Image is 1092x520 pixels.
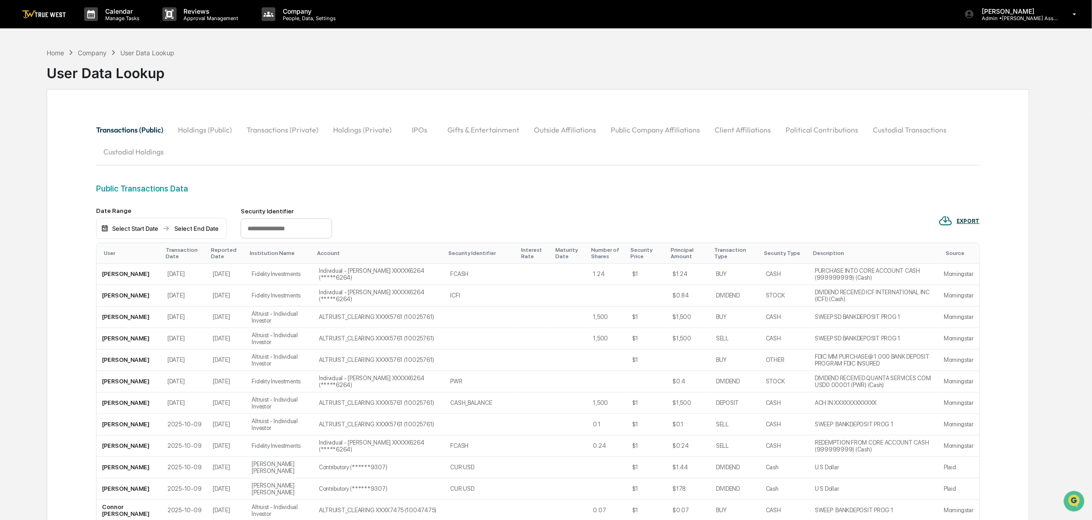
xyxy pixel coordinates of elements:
[207,285,246,307] td: [DATE]
[809,328,938,350] td: SWEEP SD BANKDEPOSIT PROG 1
[710,350,760,371] td: BUY
[246,328,313,350] td: Altruist - Individual Investor
[627,307,667,328] td: $1
[667,307,710,328] td: $1,500
[710,478,760,500] td: DIVIDEND
[445,435,518,457] td: FCASH
[246,264,313,285] td: Fidelity Investments
[592,247,623,260] div: Number of Shares
[760,478,809,500] td: Cash
[96,141,171,163] button: Custodial Holdings
[445,264,518,285] td: FCASH
[938,478,979,500] td: Plaid
[630,247,663,260] div: Security Price
[101,225,108,232] img: calendar
[162,264,207,285] td: [DATE]
[603,119,707,141] button: Public Company Affiliations
[809,457,938,478] td: U S Dollar
[445,393,518,414] td: CASH_BALANCE
[760,414,809,435] td: CASH
[939,214,952,228] img: EXPORT
[588,307,627,328] td: 1,500
[97,285,162,307] td: [PERSON_NAME]
[162,435,207,457] td: 2025-10-09
[809,435,938,457] td: REDEMPTION FROM CORE ACCOUNT CASH (999999999) (Cash)
[326,119,399,141] button: Holdings (Private)
[97,393,162,414] td: [PERSON_NAME]
[809,307,938,328] td: SWEEP SD BANKDEPOSIT PROG 1
[938,457,979,478] td: Plaid
[707,119,778,141] button: Client Affiliations
[313,264,445,285] td: Individual - [PERSON_NAME] XXXXX6264 (*****6264)
[63,111,117,128] a: 🗄️Attestations
[246,457,313,478] td: [PERSON_NAME] [PERSON_NAME]
[760,457,809,478] td: Cash
[809,393,938,414] td: ACH IN XXXXXXXXXXXX
[938,435,979,457] td: Morningstar
[760,371,809,393] td: STOCK
[527,119,603,141] button: Outside Affiliations
[313,371,445,393] td: Individual - [PERSON_NAME] XXXXX6264 (*****6264)
[313,414,445,435] td: ALTRUIST_CLEARING XXXX5761 (10025761)
[710,285,760,307] td: DIVIDEND
[171,119,239,141] button: Holdings (Public)
[974,15,1060,21] p: Admin • [PERSON_NAME] Asset Management
[710,307,760,328] td: BUY
[764,250,806,256] div: Security Type
[97,264,162,285] td: [PERSON_NAME]
[938,414,979,435] td: Morningstar
[627,264,667,285] td: $1
[710,414,760,435] td: SELL
[162,225,170,232] img: arrow right
[246,478,313,500] td: [PERSON_NAME] [PERSON_NAME]
[809,350,938,371] td: FDIC MM PURCHASE@ 1.000 BANK DEPOSIT PROGRAM FDIC INSURED
[938,285,979,307] td: Morningstar
[78,49,107,57] div: Company
[97,414,162,435] td: [PERSON_NAME]
[588,264,627,285] td: 1.24
[760,393,809,414] td: CASH
[177,7,243,15] p: Reviews
[162,307,207,328] td: [DATE]
[207,350,246,371] td: [DATE]
[938,307,979,328] td: Morningstar
[667,328,710,350] td: $1,500
[162,285,207,307] td: [DATE]
[207,264,246,285] td: [DATE]
[671,247,707,260] div: Principal Amount
[813,250,935,256] div: Description
[627,350,667,371] td: $1
[172,225,222,232] div: Select End Date
[957,218,980,224] div: EXPORT
[710,457,760,478] td: DIVIDEND
[275,7,340,15] p: Company
[521,247,548,260] div: Interest Rate
[667,478,710,500] td: $178
[207,478,246,500] td: [DATE]
[47,58,175,81] div: User Data Lookup
[760,285,809,307] td: STOCK
[778,119,866,141] button: Political Contributions
[809,414,938,435] td: SWEEP: BANKDEPOSIT PROG 1
[246,414,313,435] td: Altruist - Individual Investor
[96,207,227,214] div: Date Range
[97,435,162,457] td: [PERSON_NAME]
[246,350,313,371] td: Altruist - Individual Investor
[9,116,16,123] div: 🖐️
[241,207,332,215] div: Security Identifier
[399,119,440,141] button: IPOs
[166,247,204,260] div: Transaction Date
[97,307,162,328] td: [PERSON_NAME]
[938,371,979,393] td: Morningstar
[667,457,710,478] td: $1.44
[667,285,710,307] td: $0.84
[667,393,710,414] td: $1,500
[760,264,809,285] td: CASH
[445,478,518,500] td: CUR:USD
[97,350,162,371] td: [PERSON_NAME]
[445,371,518,393] td: PWR
[31,79,116,86] div: We're available if you need us!
[110,225,161,232] div: Select Start Date
[667,414,710,435] td: $0.1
